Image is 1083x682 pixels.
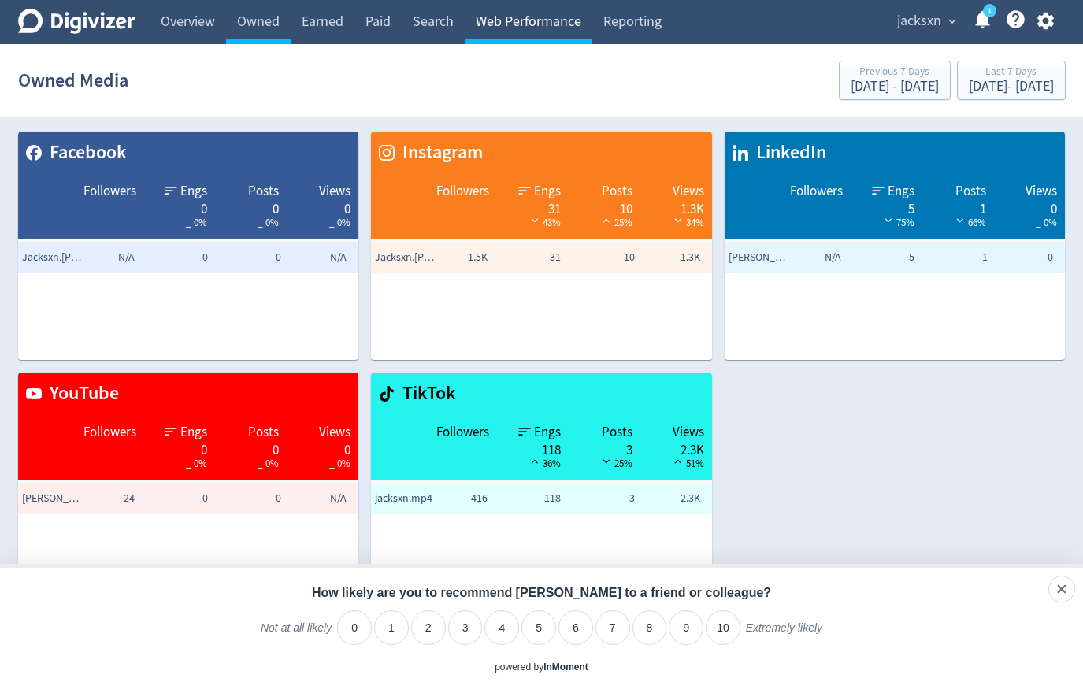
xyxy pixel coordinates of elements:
[329,457,350,470] span: _ 0%
[65,242,139,273] td: N/A
[22,491,85,506] span: Jackson
[897,9,941,34] span: jacksxn
[543,662,588,673] a: InMoment
[83,182,136,201] span: Followers
[495,661,588,674] div: powered by inmoment
[285,483,358,514] td: N/A
[945,14,959,28] span: expand_more
[212,242,285,273] td: 0
[1002,200,1058,213] div: 0
[987,6,991,17] text: 1
[521,610,556,645] li: 5
[152,200,208,213] div: 0
[491,483,565,514] td: 118
[371,373,712,601] table: customized table
[484,610,519,645] li: 4
[969,80,1054,94] div: [DATE] - [DATE]
[599,216,632,229] span: 25%
[1048,576,1075,602] div: Close survey
[261,621,332,647] label: Not at all likely
[18,55,128,106] h1: Owned Media
[258,457,279,470] span: _ 0%
[845,242,918,273] td: 5
[930,200,986,213] div: 1
[955,182,986,201] span: Posts
[395,380,456,407] span: TikTok
[673,423,704,442] span: Views
[639,483,712,514] td: 2.3K
[983,4,996,17] a: 1
[952,214,968,226] img: negative-performance-white.svg
[152,441,208,454] div: 0
[534,182,561,201] span: Engs
[772,242,845,273] td: N/A
[648,200,704,213] div: 1.3K
[337,610,372,645] li: 0
[436,182,489,201] span: Followers
[565,483,638,514] td: 3
[329,216,350,229] span: _ 0%
[729,250,792,265] span: Jackson Berry
[527,457,561,470] span: 36%
[881,216,914,229] span: 75%
[319,423,350,442] span: Views
[790,182,843,201] span: Followers
[139,242,212,273] td: 0
[139,483,212,514] td: 0
[319,182,350,201] span: Views
[859,200,914,213] div: 5
[411,610,446,645] li: 2
[639,242,712,273] td: 1.3K
[375,250,438,265] span: Jacksxn.berry
[285,242,358,273] td: N/A
[395,139,483,166] span: Instagram
[952,216,986,229] span: 66%
[746,621,822,647] label: Extremely likely
[565,242,638,273] td: 10
[577,441,632,454] div: 3
[186,216,207,229] span: _ 0%
[888,182,914,201] span: Engs
[599,457,632,470] span: 25%
[670,455,686,467] img: positive-performance-black.svg
[669,610,703,645] li: 9
[180,182,207,201] span: Engs
[839,61,951,100] button: Previous 7 Days[DATE] - [DATE]
[527,214,543,226] img: negative-performance-white.svg
[258,216,279,229] span: _ 0%
[180,423,207,442] span: Engs
[918,242,992,273] td: 1
[295,200,350,213] div: 0
[83,423,136,442] span: Followers
[673,182,704,201] span: Views
[527,455,543,467] img: positive-performance-black.svg
[505,200,561,213] div: 31
[491,242,565,273] td: 31
[957,61,1066,100] button: Last 7 Days[DATE]- [DATE]
[248,182,279,201] span: Posts
[632,610,667,645] li: 8
[599,455,614,467] img: negative-performance-black.svg
[725,132,1066,360] table: customized table
[505,441,561,454] div: 118
[1036,216,1057,229] span: _ 0%
[212,483,285,514] td: 0
[248,423,279,442] span: Posts
[418,483,491,514] td: 416
[534,423,561,442] span: Engs
[374,610,409,645] li: 1
[558,610,593,645] li: 6
[42,380,119,407] span: YouTube
[851,80,939,94] div: [DATE] - [DATE]
[448,610,483,645] li: 3
[42,139,127,166] span: Facebook
[65,483,139,514] td: 24
[436,423,489,442] span: Followers
[969,66,1054,80] div: Last 7 Days
[602,182,632,201] span: Posts
[992,242,1065,273] td: 0
[186,457,207,470] span: _ 0%
[295,441,350,454] div: 0
[1026,182,1057,201] span: Views
[375,491,438,506] span: jacksxn.mp4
